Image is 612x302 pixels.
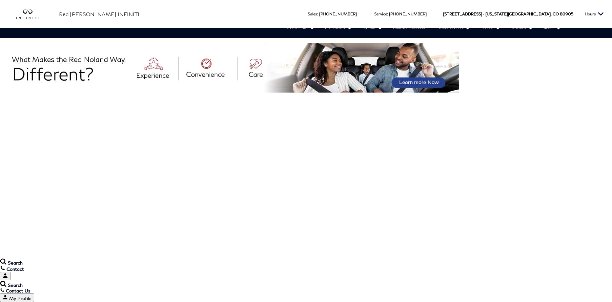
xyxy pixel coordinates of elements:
[388,23,433,33] a: Unlimited Confidence
[9,295,31,301] span: My Profile
[16,9,49,19] img: INFINITI
[317,11,318,16] span: :
[357,23,388,33] a: Specials
[59,10,139,18] a: Red [PERSON_NAME] INFINITI
[16,9,49,19] a: infiniti
[59,11,139,17] span: Red [PERSON_NAME] INFINITI
[8,282,23,288] span: Search
[320,23,357,33] a: Pre-Owned
[6,288,31,293] span: Contact Us
[387,11,388,16] span: :
[8,260,23,266] span: Search
[476,23,506,33] a: Finance
[319,11,357,16] a: [PHONE_NUMBER]
[389,11,427,16] a: [PHONE_NUMBER]
[374,11,387,16] span: Service
[433,23,476,33] a: Service & Parts
[52,23,566,43] nav: Main Navigation
[280,23,320,33] a: Express Store
[7,266,24,272] span: Contact
[443,11,573,16] a: [STREET_ADDRESS] • [US_STATE][GEOGRAPHIC_DATA], CO 80905
[539,23,566,33] a: About
[506,23,539,33] a: Research
[308,11,317,16] span: Sales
